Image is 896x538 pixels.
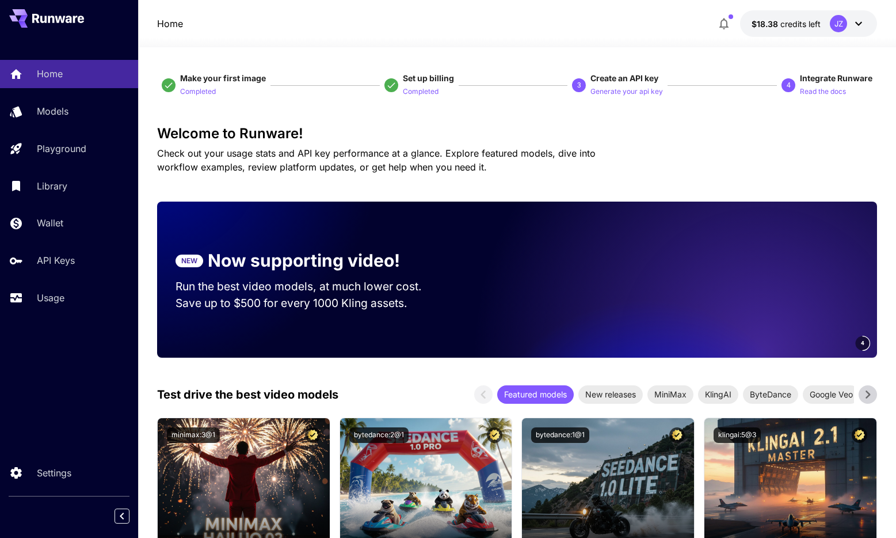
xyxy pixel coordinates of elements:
[852,427,867,443] button: Certified Model – Vetted for best performance and includes a commercial license.
[590,73,658,83] span: Create an API key
[590,86,663,97] p: Generate your api key
[787,80,791,90] p: 4
[497,385,574,404] div: Featured models
[803,385,860,404] div: Google Veo
[305,427,321,443] button: Certified Model – Vetted for best performance and includes a commercial license.
[752,18,821,30] div: $18.38104
[487,427,502,443] button: Certified Model – Vetted for best performance and includes a commercial license.
[403,73,454,83] span: Set up billing
[349,427,409,443] button: bytedance:2@1
[800,84,846,98] button: Read the docs
[800,86,846,97] p: Read the docs
[157,386,338,403] p: Test drive the best video models
[157,17,183,31] a: Home
[167,427,220,443] button: minimax:3@1
[800,73,872,83] span: Integrate Runware
[647,388,693,400] span: MiniMax
[740,10,877,37] button: $18.38104JZ
[403,84,439,98] button: Completed
[37,67,63,81] p: Home
[180,84,216,98] button: Completed
[176,278,444,295] p: Run the best video models, at much lower cost.
[37,104,68,118] p: Models
[37,179,67,193] p: Library
[37,216,63,230] p: Wallet
[180,86,216,97] p: Completed
[115,509,129,524] button: Collapse sidebar
[743,388,798,400] span: ByteDance
[647,385,693,404] div: MiniMax
[123,506,138,526] div: Collapse sidebar
[157,17,183,31] nav: breadcrumb
[578,388,643,400] span: New releases
[181,256,197,266] p: NEW
[743,385,798,404] div: ByteDance
[37,291,64,305] p: Usage
[578,385,643,404] div: New releases
[208,248,400,274] p: Now supporting video!
[698,388,738,400] span: KlingAI
[180,73,266,83] span: Make your first image
[531,427,589,443] button: bytedance:1@1
[830,15,847,32] div: JZ
[37,466,71,480] p: Settings
[497,388,574,400] span: Featured models
[669,427,685,443] button: Certified Model – Vetted for best performance and includes a commercial license.
[176,295,444,312] p: Save up to $500 for every 1000 Kling assets.
[861,339,864,347] span: 4
[714,427,761,443] button: klingai:5@3
[803,388,860,400] span: Google Veo
[752,19,780,29] span: $18.38
[577,80,581,90] p: 3
[157,147,596,173] span: Check out your usage stats and API key performance at a glance. Explore featured models, dive int...
[157,126,877,142] h3: Welcome to Runware!
[590,84,663,98] button: Generate your api key
[698,385,738,404] div: KlingAI
[780,19,821,29] span: credits left
[403,86,439,97] p: Completed
[37,142,86,156] p: Playground
[37,253,75,267] p: API Keys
